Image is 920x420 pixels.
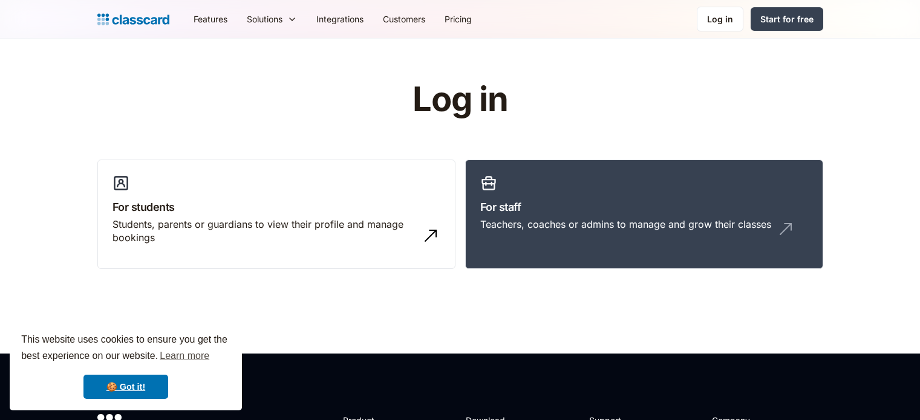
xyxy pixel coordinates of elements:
[21,332,230,365] span: This website uses cookies to ensure you get the best experience on our website.
[113,199,440,215] h3: For students
[435,5,481,33] a: Pricing
[480,199,808,215] h3: For staff
[10,321,242,410] div: cookieconsent
[760,13,814,25] div: Start for free
[373,5,435,33] a: Customers
[465,160,823,270] a: For staffTeachers, coaches or admins to manage and grow their classes
[83,375,168,399] a: dismiss cookie message
[751,7,823,31] a: Start for free
[184,5,237,33] a: Features
[268,81,652,118] h1: Log in
[158,347,211,365] a: learn more about cookies
[97,160,455,270] a: For studentsStudents, parents or guardians to view their profile and manage bookings
[697,7,743,31] a: Log in
[97,11,169,28] a: home
[707,13,733,25] div: Log in
[247,13,282,25] div: Solutions
[307,5,373,33] a: Integrations
[480,218,771,231] div: Teachers, coaches or admins to manage and grow their classes
[113,218,416,245] div: Students, parents or guardians to view their profile and manage bookings
[237,5,307,33] div: Solutions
